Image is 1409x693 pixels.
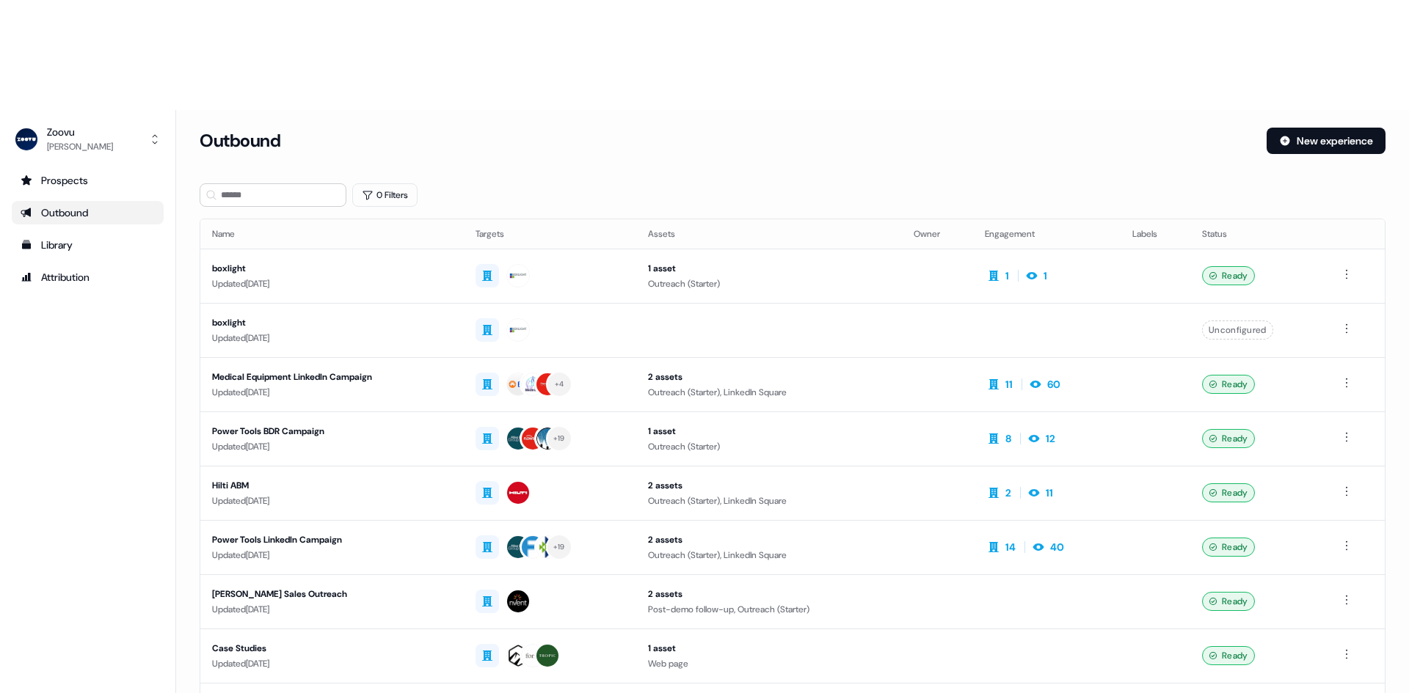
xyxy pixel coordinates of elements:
div: 14 [1005,540,1016,554]
button: Zoovu[PERSON_NAME] [12,122,164,157]
div: Medical Equipment LinkedIn Campaign [212,370,452,384]
div: Updated [DATE] [212,385,452,400]
div: Library [21,238,155,252]
div: 2 assets [648,587,890,601]
div: Post-demo follow-up, Outreach (Starter) [648,602,890,617]
th: Engagement [973,219,1121,249]
div: Outreach (Starter), LinkedIn Square [648,385,890,400]
div: 2 assets [648,370,890,384]
button: New experience [1267,128,1386,154]
div: Outreach (Starter) [648,439,890,454]
div: Power Tools LinkedIn Campaign [212,532,452,547]
span: Ready [1222,540,1248,554]
h3: Outbound [200,130,280,152]
div: Outreach (Starter), LinkedIn Square [648,548,890,562]
div: boxlight [212,261,452,276]
div: Updated [DATE] [212,656,452,671]
span: Ready [1222,485,1248,500]
div: 1 asset [648,641,890,656]
div: + 4 [555,378,564,391]
div: 1 asset [648,261,890,276]
div: Updated [DATE] [212,548,452,562]
div: 2 [1005,485,1011,500]
div: Zoovu [47,125,113,139]
th: Labels [1121,219,1190,249]
div: Updated [DATE] [212,494,452,508]
a: Go to templates [12,233,164,257]
div: Hilti ABM [212,478,452,493]
button: 0 Filters [352,183,418,207]
div: Outbound [21,205,155,220]
div: [PERSON_NAME] Sales Outreach [212,587,452,601]
div: 1 asset [648,424,890,439]
div: [PERSON_NAME] [47,139,113,154]
th: Targets [464,219,636,249]
div: 1 [1005,268,1009,283]
div: Outreach (Starter), LinkedIn Square [648,494,890,508]
span: Ready [1222,648,1248,663]
div: Updated [DATE] [212,331,452,345]
div: Outreach (Starter) [648,276,890,291]
div: 2 assets [648,532,890,547]
div: Web page [648,656,890,671]
span: Ready [1222,377,1248,392]
div: 60 [1047,377,1060,392]
div: 2 assets [648,478,890,493]
span: Unconfigured [1209,323,1267,337]
div: Updated [DATE] [212,602,452,617]
th: Status [1190,219,1326,249]
div: boxlight [212,315,452,330]
a: Go to prospects [12,169,164,192]
div: 40 [1050,540,1064,554]
div: 11 [1005,377,1013,392]
div: Attribution [21,270,155,285]
th: Assets [636,219,902,249]
div: Power Tools BDR Campaign [212,424,452,439]
div: 1 [1044,268,1047,283]
span: Ready [1222,268,1248,283]
span: Ready [1222,431,1248,446]
div: Case Studies [212,641,452,656]
div: Updated [DATE] [212,439,452,454]
div: 8 [1005,431,1011,446]
th: Owner [902,219,974,249]
div: Prospects [21,173,155,188]
a: Go to outbound experience [12,201,164,224]
div: Updated [DATE] [212,276,452,291]
a: Go to attribution [12,265,164,289]
span: Ready [1222,594,1248,609]
div: 11 [1046,485,1053,500]
div: + 19 [553,432,565,445]
th: Name [200,219,464,249]
div: 12 [1046,431,1055,446]
div: + 19 [553,540,565,554]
